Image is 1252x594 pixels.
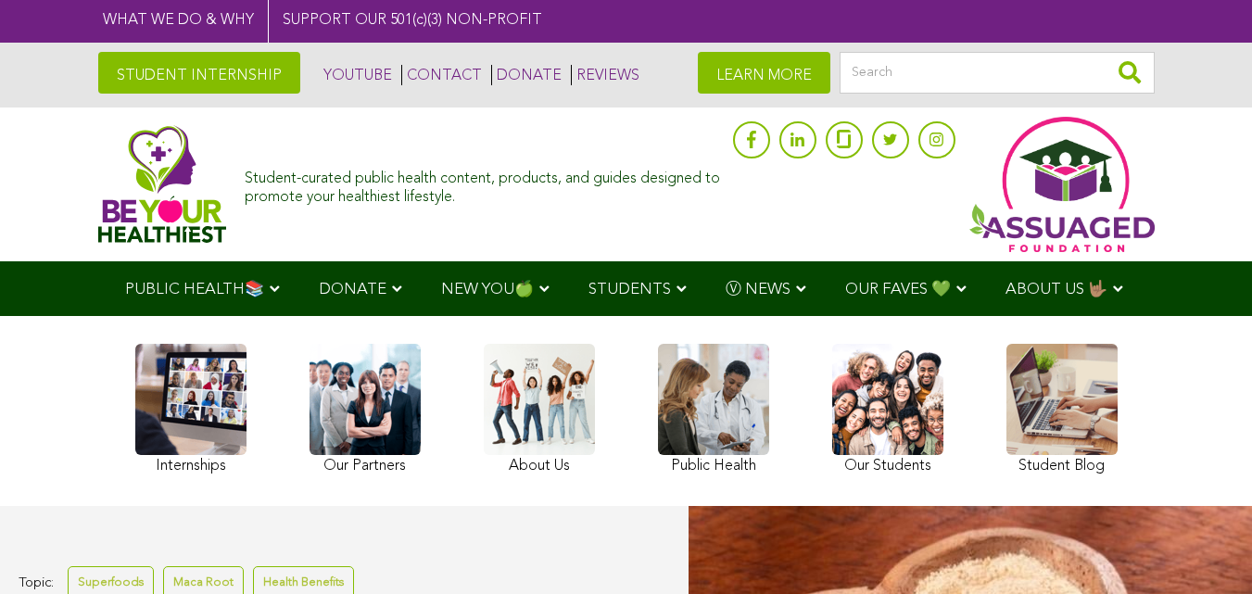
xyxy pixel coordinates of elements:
[571,65,639,85] a: REVIEWS
[969,117,1155,252] img: Assuaged App
[845,282,951,297] span: OUR FAVES 💚
[98,125,227,243] img: Assuaged
[840,52,1155,94] input: Search
[98,52,300,94] a: STUDENT INTERNSHIP
[837,130,850,148] img: glassdoor
[319,65,392,85] a: YOUTUBE
[491,65,562,85] a: DONATE
[726,282,790,297] span: Ⓥ NEWS
[1159,505,1252,594] iframe: Chat Widget
[98,261,1155,316] div: Navigation Menu
[125,282,264,297] span: PUBLIC HEALTH📚
[698,52,830,94] a: LEARN MORE
[401,65,482,85] a: CONTACT
[245,161,723,206] div: Student-curated public health content, products, and guides designed to promote your healthiest l...
[588,282,671,297] span: STUDENTS
[441,282,534,297] span: NEW YOU🍏
[1005,282,1107,297] span: ABOUT US 🤟🏽
[319,282,386,297] span: DONATE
